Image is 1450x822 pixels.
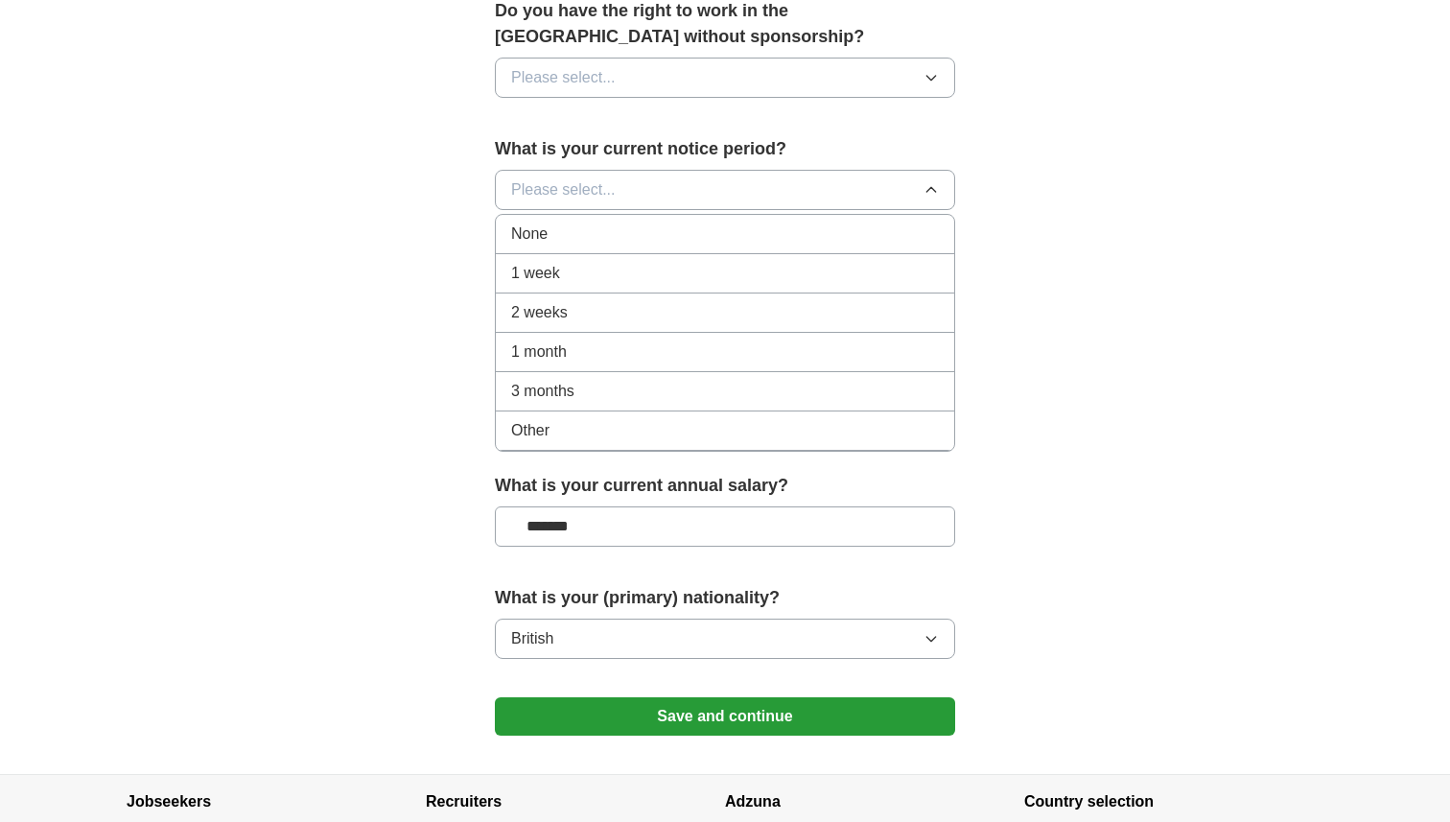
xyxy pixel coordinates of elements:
[511,341,567,364] span: 1 month
[511,262,560,285] span: 1 week
[511,178,616,201] span: Please select...
[511,627,553,650] span: British
[511,66,616,89] span: Please select...
[511,419,550,442] span: Other
[495,170,955,210] button: Please select...
[495,136,955,162] label: What is your current notice period?
[495,473,955,499] label: What is your current annual salary?
[511,380,574,403] span: 3 months
[495,585,955,611] label: What is your (primary) nationality?
[511,301,568,324] span: 2 weeks
[495,697,955,736] button: Save and continue
[511,223,548,246] span: None
[495,58,955,98] button: Please select...
[495,619,955,659] button: British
